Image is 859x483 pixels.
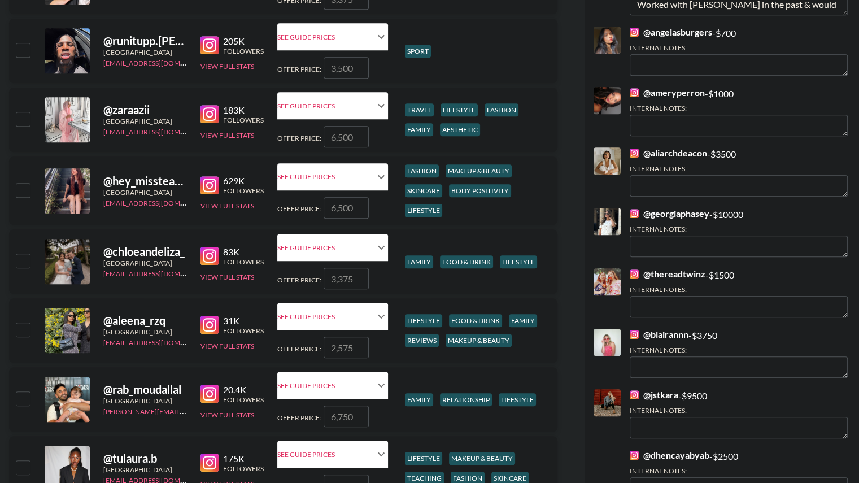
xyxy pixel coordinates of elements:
button: View Full Stats [200,273,254,281]
div: Followers [223,395,264,404]
div: lifestyle [405,314,442,327]
div: lifestyle [405,204,442,217]
div: See Guide Prices [277,303,388,330]
div: Internal Notes: [630,164,848,173]
div: Followers [223,116,264,124]
span: Offer Price: [277,414,321,422]
img: Instagram [630,209,639,218]
div: - $ 1500 [630,268,848,317]
div: - $ 3750 [630,329,848,378]
img: Instagram [200,454,219,472]
img: Instagram [630,390,639,399]
div: body positivity [449,184,511,197]
div: relationship [440,393,492,406]
div: 83K [223,246,264,258]
div: - $ 3500 [630,147,848,197]
input: 3,375 [324,268,369,289]
div: family [405,255,433,268]
div: [GEOGRAPHIC_DATA] [103,328,187,336]
input: 2,575 [324,337,369,358]
img: Instagram [630,269,639,279]
div: [GEOGRAPHIC_DATA] [103,259,187,267]
img: Instagram [200,316,219,334]
div: food & drink [449,314,502,327]
div: See Guide Prices [277,441,388,468]
div: skincare [405,184,442,197]
div: See Guide Prices [277,243,374,252]
input: 3,500 [324,57,369,79]
a: [EMAIL_ADDRESS][DOMAIN_NAME] [103,197,217,207]
a: @dhencayabyab [630,450,709,461]
img: Instagram [630,88,639,97]
div: @ runitupp.[PERSON_NAME] [103,34,187,48]
div: See Guide Prices [277,102,374,110]
div: Internal Notes: [630,406,848,415]
div: makeup & beauty [446,334,512,347]
a: @aliarchdeacon [630,147,707,159]
div: fashion [485,103,518,116]
div: @ rab_moudallal [103,382,187,397]
div: food & drink [440,255,493,268]
div: lifestyle [441,103,478,116]
div: [GEOGRAPHIC_DATA] [103,397,187,405]
div: - $ 9500 [630,389,848,438]
input: 6,500 [324,126,369,147]
div: Internal Notes: [630,285,848,294]
a: [EMAIL_ADDRESS][DOMAIN_NAME] [103,267,217,278]
img: Instagram [200,176,219,194]
div: Followers [223,47,264,55]
div: @ chloeandeliza_ [103,245,187,259]
div: Internal Notes: [630,225,848,233]
div: Internal Notes: [630,43,848,52]
div: Internal Notes: [630,104,848,112]
span: Offer Price: [277,345,321,353]
div: See Guide Prices [277,23,388,50]
div: sport [405,45,431,58]
button: View Full Stats [200,62,254,71]
div: [GEOGRAPHIC_DATA] [103,188,187,197]
input: 6,500 [324,197,369,219]
img: Instagram [630,149,639,158]
img: Instagram [200,385,219,403]
a: [EMAIL_ADDRESS][DOMAIN_NAME] [103,125,217,136]
div: travel [405,103,434,116]
div: family [509,314,537,327]
div: 31K [223,315,264,327]
img: Instagram [630,451,639,460]
div: See Guide Prices [277,92,388,119]
img: Instagram [200,247,219,265]
div: See Guide Prices [277,372,388,399]
div: See Guide Prices [277,163,388,190]
a: @angelasburgers [630,27,712,38]
div: See Guide Prices [277,172,374,181]
button: View Full Stats [200,131,254,140]
div: 20.4K [223,384,264,395]
div: fashion [405,164,439,177]
input: 6,750 [324,406,369,427]
a: @thereadtwinz [630,268,705,280]
img: Instagram [630,28,639,37]
div: Followers [223,327,264,335]
img: Instagram [200,36,219,54]
div: 205K [223,36,264,47]
div: makeup & beauty [449,452,515,465]
div: makeup & beauty [446,164,512,177]
button: View Full Stats [200,202,254,210]
div: Followers [223,464,264,473]
a: @georgiaphasey [630,208,709,219]
div: @ aleena_rzq [103,314,187,328]
div: lifestyle [499,393,536,406]
div: @ tulaura.b [103,451,187,465]
img: Instagram [200,105,219,123]
div: 183K [223,105,264,116]
div: See Guide Prices [277,312,374,321]
a: [PERSON_NAME][EMAIL_ADDRESS][DOMAIN_NAME] [103,405,271,416]
div: [GEOGRAPHIC_DATA] [103,48,187,56]
div: family [405,123,433,136]
div: See Guide Prices [277,381,374,390]
div: - $ 700 [630,27,848,76]
div: [GEOGRAPHIC_DATA] [103,465,187,474]
div: 175K [223,453,264,464]
div: 629K [223,175,264,186]
div: - $ 10000 [630,208,848,257]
